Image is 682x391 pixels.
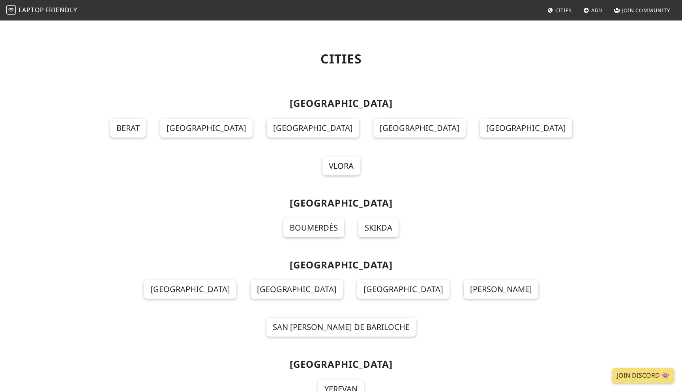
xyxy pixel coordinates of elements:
[622,7,670,14] span: Join Community
[85,259,597,271] h2: [GEOGRAPHIC_DATA]
[160,119,253,138] a: [GEOGRAPHIC_DATA]
[480,119,572,138] a: [GEOGRAPHIC_DATA]
[85,51,597,66] h1: Cities
[357,280,450,299] a: [GEOGRAPHIC_DATA]
[85,98,597,109] h2: [GEOGRAPHIC_DATA]
[580,3,606,17] a: Add
[611,3,673,17] a: Join Community
[267,119,359,138] a: [GEOGRAPHIC_DATA]
[266,318,416,337] a: San [PERSON_NAME] de Bariloche
[19,6,44,14] span: Laptop
[555,7,572,14] span: Cities
[45,6,77,14] span: Friendly
[322,156,360,175] a: Vlora
[251,280,343,299] a: [GEOGRAPHIC_DATA]
[283,218,344,237] a: Boumerdès
[464,280,538,299] a: [PERSON_NAME]
[373,119,466,138] a: [GEOGRAPHIC_DATA]
[6,5,16,15] img: LaptopFriendly
[6,4,77,17] a: LaptopFriendly LaptopFriendly
[612,368,674,383] a: Join Discord 👾
[110,119,146,138] a: Berat
[85,197,597,209] h2: [GEOGRAPHIC_DATA]
[144,280,236,299] a: [GEOGRAPHIC_DATA]
[358,218,399,237] a: Skikda
[85,359,597,370] h2: [GEOGRAPHIC_DATA]
[544,3,575,17] a: Cities
[591,7,603,14] span: Add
